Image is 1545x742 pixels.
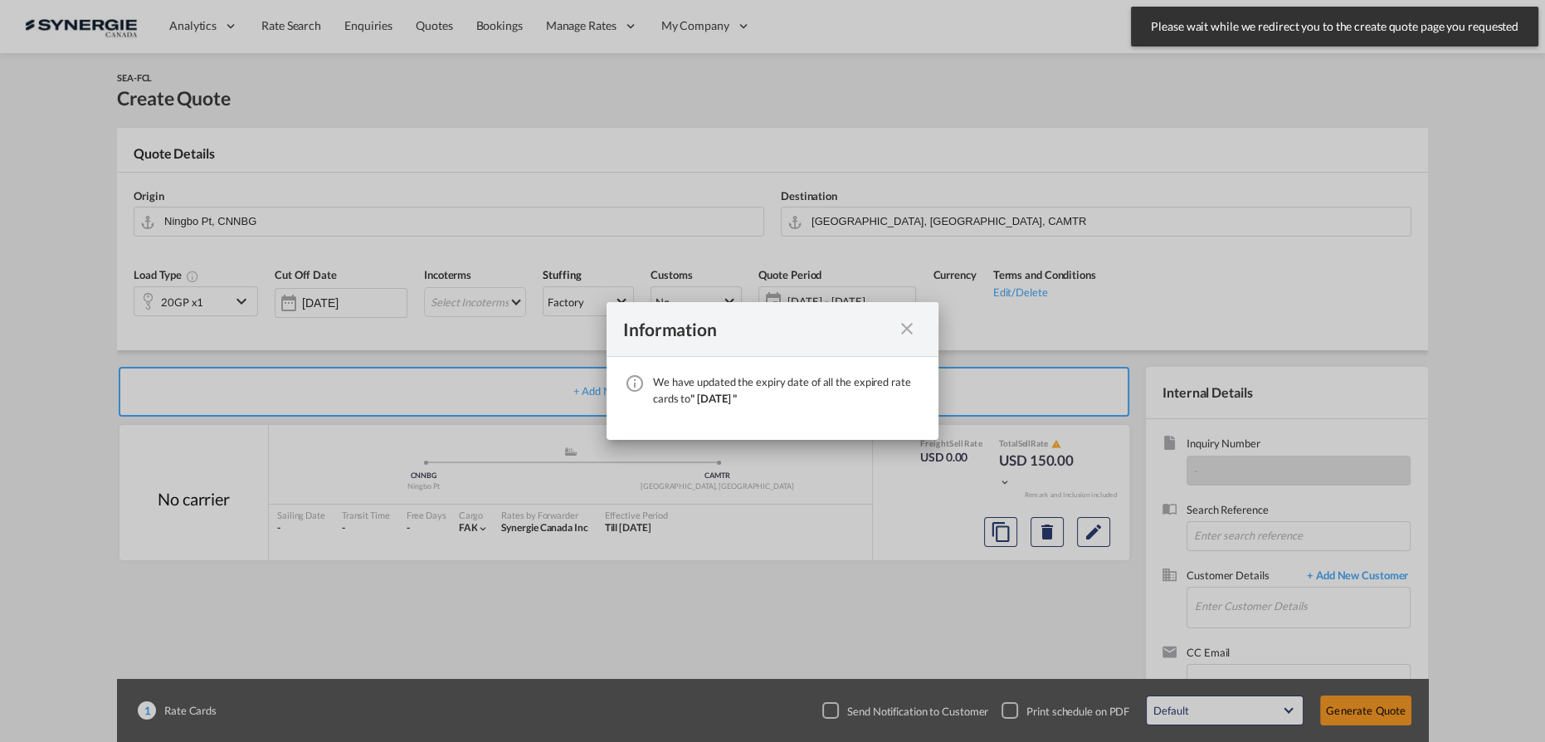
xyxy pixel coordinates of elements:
[623,319,892,339] div: Information
[1146,18,1523,35] span: Please wait while we redirect you to the create quote page you requested
[897,319,917,339] md-icon: icon-close fg-AAA8AD cursor
[653,373,922,407] div: We have updated the expiry date of all the expired rate cards to
[690,392,737,405] span: " [DATE] "
[625,373,645,393] md-icon: icon-information-outline
[607,302,938,440] md-dialog: We have ...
